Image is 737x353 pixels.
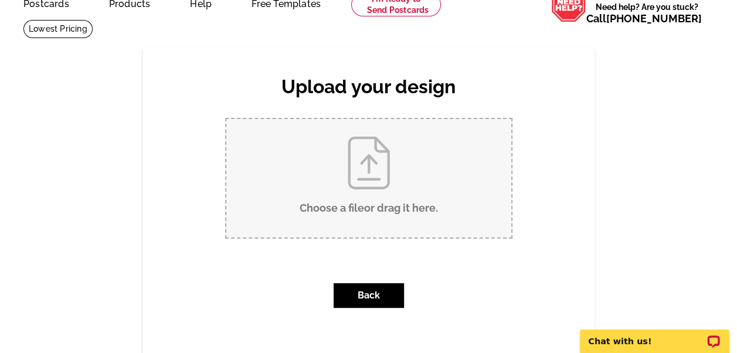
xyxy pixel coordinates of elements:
[606,12,702,25] a: [PHONE_NUMBER]
[572,316,737,353] iframe: LiveChat chat widget
[334,283,404,308] button: Back
[213,76,524,98] h2: Upload your design
[586,12,702,25] span: Call
[586,1,708,25] span: Need help? Are you stuck?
